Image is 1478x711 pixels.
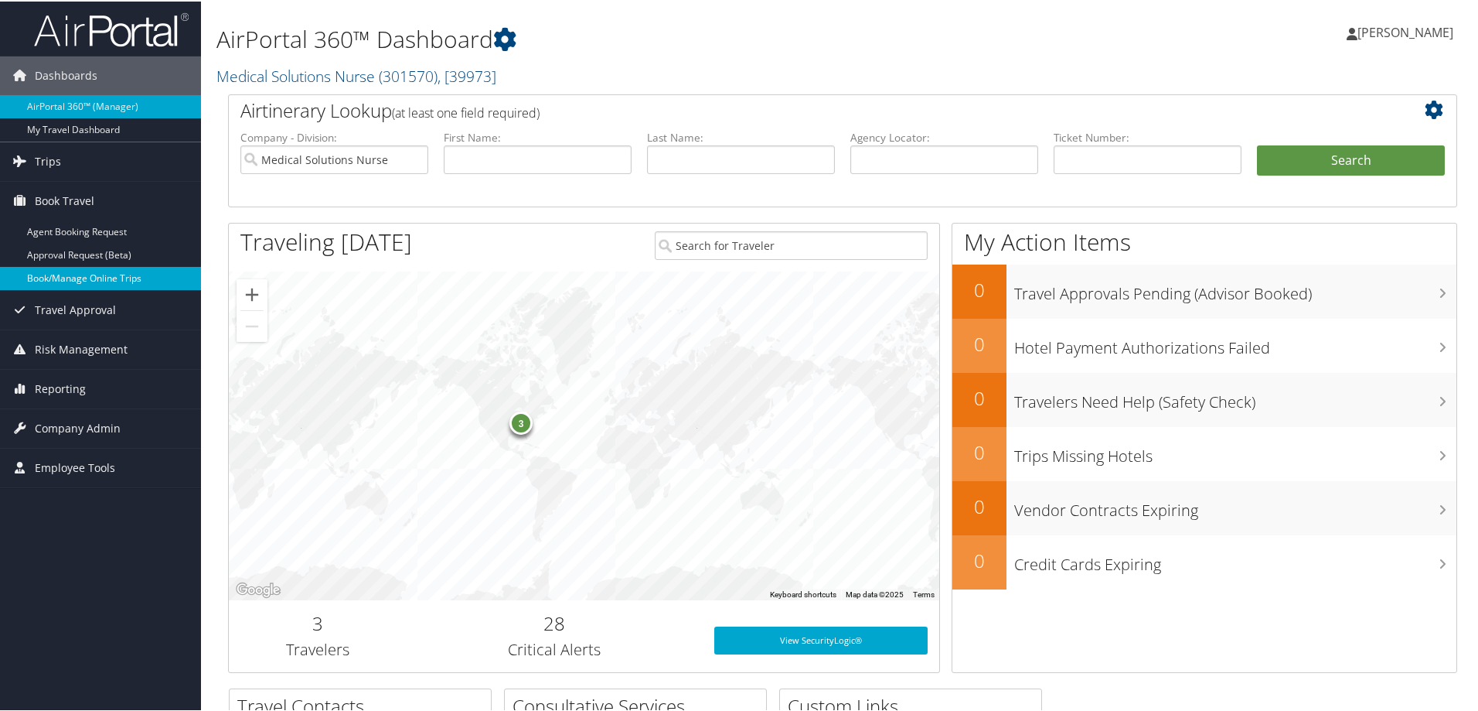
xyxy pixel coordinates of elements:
[35,141,61,179] span: Trips
[1014,545,1456,574] h3: Credit Cards Expiring
[1257,144,1445,175] button: Search
[237,309,267,340] button: Zoom out
[952,384,1006,410] h2: 0
[1014,328,1456,357] h3: Hotel Payment Authorizations Failed
[379,64,438,85] span: ( 301570 )
[1347,8,1469,54] a: [PERSON_NAME]
[216,64,496,85] a: Medical Solutions Nurse
[770,588,836,599] button: Keyboard shortcuts
[952,492,1006,518] h2: 0
[233,579,284,599] a: Open this area in Google Maps (opens a new window)
[647,128,835,144] label: Last Name:
[240,128,428,144] label: Company - Division:
[1014,491,1456,520] h3: Vendor Contracts Expiring
[952,317,1456,371] a: 0Hotel Payment Authorizations Failed
[952,275,1006,302] h2: 0
[418,609,691,635] h2: 28
[846,589,904,597] span: Map data ©2025
[952,371,1456,426] a: 0Travelers Need Help (Safety Check)
[1014,382,1456,412] h3: Travelers Need Help (Safety Check)
[418,638,691,659] h3: Critical Alerts
[952,546,1006,573] h2: 0
[438,64,496,85] span: , [ 39973 ]
[714,625,928,653] a: View SecurityLogic®
[952,438,1006,464] h2: 0
[35,447,115,486] span: Employee Tools
[216,22,1051,54] h1: AirPortal 360™ Dashboard
[444,128,632,144] label: First Name:
[240,638,395,659] h3: Travelers
[35,368,86,407] span: Reporting
[1014,436,1456,466] h3: Trips Missing Hotels
[952,534,1456,588] a: 0Credit Cards Expiring
[233,579,284,599] img: Google
[509,410,533,433] div: 3
[35,289,116,328] span: Travel Approval
[237,278,267,309] button: Zoom in
[1054,128,1241,144] label: Ticket Number:
[952,330,1006,356] h2: 0
[1014,274,1456,303] h3: Travel Approvals Pending (Advisor Booked)
[240,609,395,635] h2: 3
[240,224,412,257] h1: Traveling [DATE]
[35,408,121,446] span: Company Admin
[952,480,1456,534] a: 0Vendor Contracts Expiring
[913,589,935,597] a: Terms (opens in new tab)
[35,55,97,94] span: Dashboards
[952,263,1456,317] a: 0Travel Approvals Pending (Advisor Booked)
[850,128,1038,144] label: Agency Locator:
[34,10,189,46] img: airportal-logo.png
[35,180,94,219] span: Book Travel
[240,96,1343,122] h2: Airtinerary Lookup
[655,230,928,258] input: Search for Traveler
[35,329,128,367] span: Risk Management
[952,224,1456,257] h1: My Action Items
[952,426,1456,480] a: 0Trips Missing Hotels
[392,103,540,120] span: (at least one field required)
[1357,22,1453,39] span: [PERSON_NAME]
